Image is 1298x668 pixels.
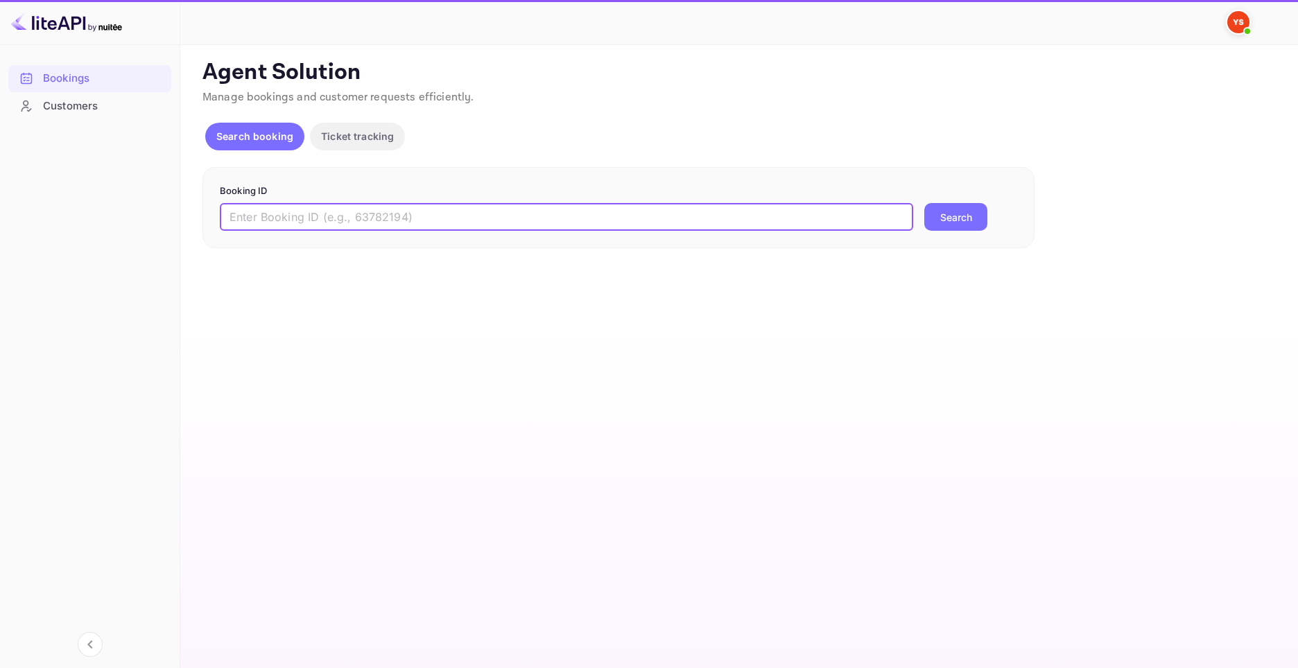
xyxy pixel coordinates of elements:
[220,184,1017,198] p: Booking ID
[43,71,164,87] div: Bookings
[202,59,1273,87] p: Agent Solution
[202,90,474,105] span: Manage bookings and customer requests efficiently.
[321,129,394,143] p: Ticket tracking
[78,632,103,657] button: Collapse navigation
[924,203,987,231] button: Search
[216,129,293,143] p: Search booking
[1227,11,1249,33] img: Yandex Support
[8,93,171,120] div: Customers
[8,93,171,118] a: Customers
[220,203,913,231] input: Enter Booking ID (e.g., 63782194)
[43,98,164,114] div: Customers
[8,65,171,92] div: Bookings
[8,65,171,91] a: Bookings
[11,11,122,33] img: LiteAPI logo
